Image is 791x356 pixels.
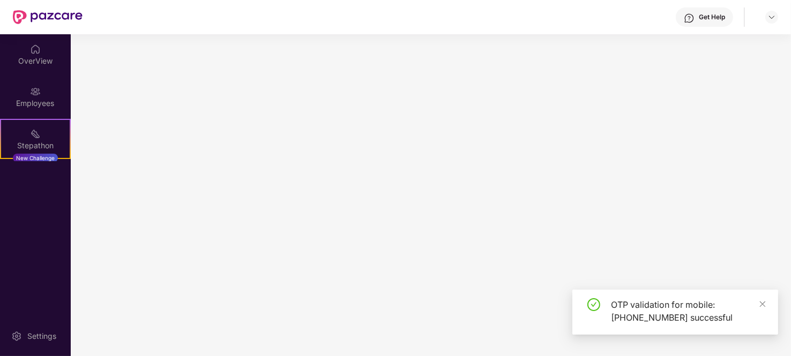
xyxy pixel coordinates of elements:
[30,128,41,139] img: svg+xml;base64,PHN2ZyB4bWxucz0iaHR0cDovL3d3dy53My5vcmcvMjAwMC9zdmciIHdpZHRoPSIyMSIgaGVpZ2h0PSIyMC...
[611,298,765,324] div: OTP validation for mobile: [PHONE_NUMBER] successful
[759,300,766,308] span: close
[11,331,22,342] img: svg+xml;base64,PHN2ZyBpZD0iU2V0dGluZy0yMHgyMCIgeG1sbnM9Imh0dHA6Ly93d3cudzMub3JnLzIwMDAvc3ZnIiB3aW...
[1,140,70,151] div: Stepathon
[13,10,83,24] img: New Pazcare Logo
[587,298,600,311] span: check-circle
[24,331,59,342] div: Settings
[767,13,776,21] img: svg+xml;base64,PHN2ZyBpZD0iRHJvcGRvd24tMzJ4MzIiIHhtbG5zPSJodHRwOi8vd3d3LnczLm9yZy8yMDAwL3N2ZyIgd2...
[684,13,695,24] img: svg+xml;base64,PHN2ZyBpZD0iSGVscC0zMngzMiIgeG1sbnM9Imh0dHA6Ly93d3cudzMub3JnLzIwMDAvc3ZnIiB3aWR0aD...
[13,154,58,162] div: New Challenge
[30,86,41,97] img: svg+xml;base64,PHN2ZyBpZD0iRW1wbG95ZWVzIiB4bWxucz0iaHR0cDovL3d3dy53My5vcmcvMjAwMC9zdmciIHdpZHRoPS...
[699,13,725,21] div: Get Help
[30,44,41,55] img: svg+xml;base64,PHN2ZyBpZD0iSG9tZSIgeG1sbnM9Imh0dHA6Ly93d3cudzMub3JnLzIwMDAvc3ZnIiB3aWR0aD0iMjAiIG...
